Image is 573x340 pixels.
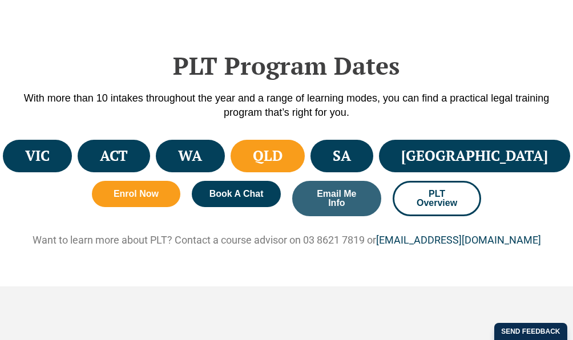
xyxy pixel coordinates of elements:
[11,51,562,80] h2: PLT Program Dates
[25,147,50,165] h4: VIC
[292,181,381,216] a: Email Me Info
[192,181,281,207] a: Book A Chat
[178,147,202,165] h4: WA
[100,147,128,165] h4: ACT
[308,189,366,208] span: Email Me Info
[253,147,283,165] h4: QLD
[92,181,181,207] a: Enrol Now
[333,147,351,165] h4: SA
[209,189,264,199] span: Book A Chat
[393,181,482,216] a: PLT Overview
[11,91,562,120] p: With more than 10 intakes throughout the year and a range of learning modes, you can find a pract...
[401,147,548,165] h4: [GEOGRAPHIC_DATA]
[376,234,541,246] a: [EMAIL_ADDRESS][DOMAIN_NAME]
[408,189,466,208] span: PLT Overview
[114,189,159,199] span: Enrol Now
